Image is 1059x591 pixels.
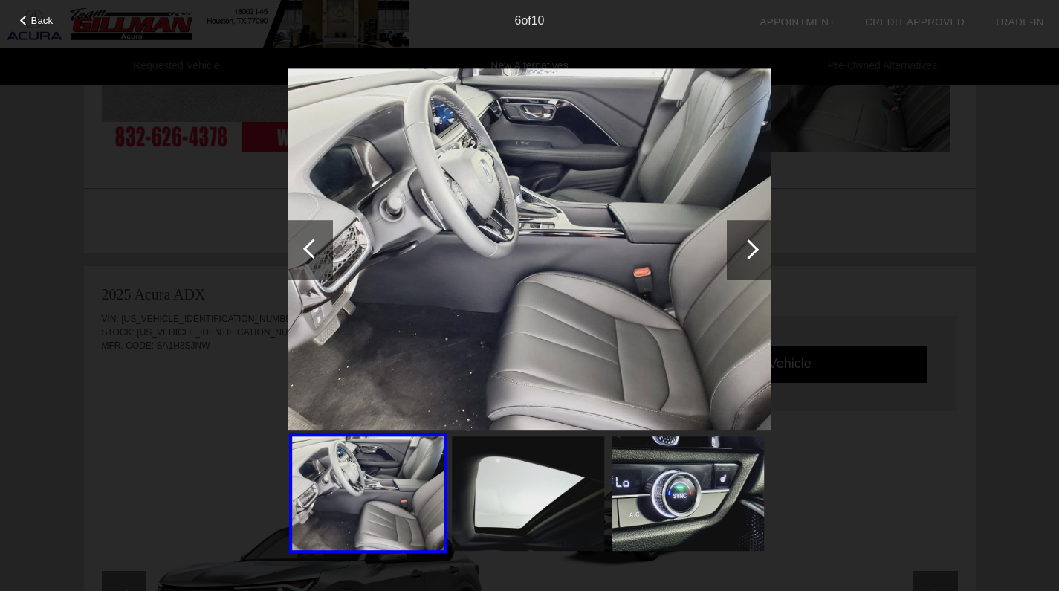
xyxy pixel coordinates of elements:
img: 3ff1200ec6d941cd9dc28e2e7effe60f.jpg [288,68,771,431]
a: Credit Approved [865,16,965,28]
img: ab0d906c92a64bcc817a24058c228d53.jpg [612,436,764,551]
span: Back [31,15,54,26]
span: 10 [531,14,545,27]
img: 10ac4f7b6e34417baee640e74c5fc92f.jpg [452,436,604,551]
a: Appointment [760,16,835,28]
span: 6 [514,14,521,27]
a: Trade-In [994,16,1044,28]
